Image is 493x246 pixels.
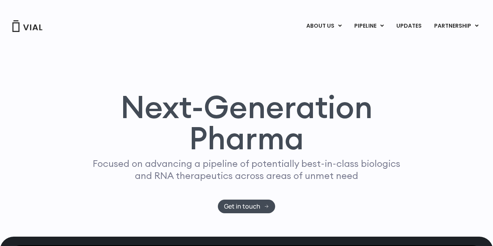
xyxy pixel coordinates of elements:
a: UPDATES [390,19,428,33]
a: PIPELINEMenu Toggle [348,19,390,33]
h1: Next-Generation Pharma [78,91,415,154]
a: Get in touch [218,200,275,213]
a: ABOUT USMenu Toggle [300,19,348,33]
p: Focused on advancing a pipeline of potentially best-in-class biologics and RNA therapeutics acros... [90,158,404,182]
a: PARTNERSHIPMenu Toggle [428,19,485,33]
span: Get in touch [224,204,260,209]
img: Vial Logo [12,20,43,32]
